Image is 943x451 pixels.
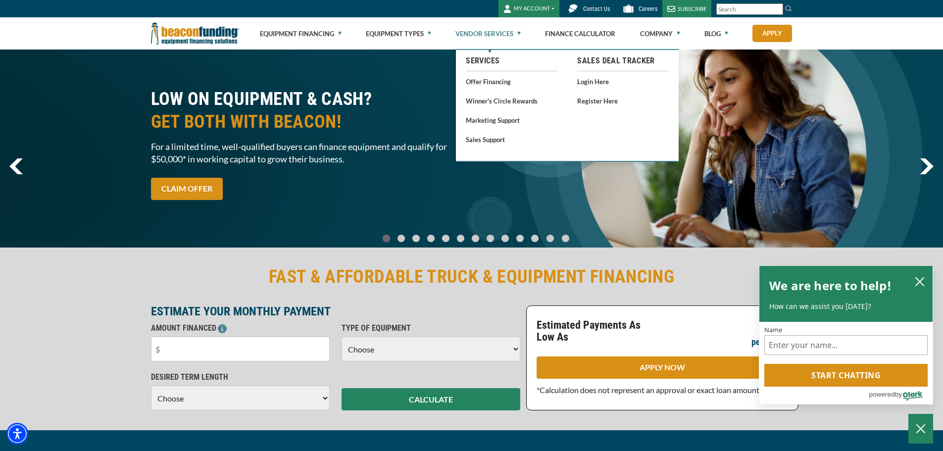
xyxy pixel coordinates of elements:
[545,18,615,50] a: Finance Calculator
[537,356,788,379] a: APPLY NOW
[716,3,783,15] input: Search
[764,335,928,355] input: Name
[908,414,933,444] button: Close Chatbox
[514,234,526,243] a: Go To Slide 9
[151,178,223,200] a: CLAIM OFFER
[151,17,239,50] img: Beacon Funding Corporation logo
[151,305,520,317] p: ESTIMATE YOUR MONTHLY PAYMENT
[752,25,792,42] a: Apply
[577,55,669,67] a: Sales Deal Tracker
[455,18,521,50] a: Vendor Services
[583,5,610,12] span: Contact Us
[920,158,934,174] img: Right Navigator
[869,388,894,401] span: powered
[484,234,496,243] a: Go To Slide 7
[499,234,511,243] a: Go To Slide 8
[395,234,407,243] a: Go To Slide 1
[529,234,541,243] a: Go To Slide 10
[469,234,481,243] a: Go To Slide 6
[151,88,466,133] h2: LOW ON EQUIPMENT & CASH?
[639,5,657,12] span: Careers
[544,234,556,243] a: Go To Slide 11
[559,234,572,243] a: Go To Slide 12
[366,18,431,50] a: Equipment Types
[759,265,933,405] div: olark chatbox
[425,234,437,243] a: Go To Slide 3
[769,301,923,311] p: How can we assist you [DATE]?
[895,388,902,401] span: by
[9,158,23,174] img: Left Navigator
[764,327,928,333] label: Name
[764,364,928,387] button: Start chatting
[751,336,788,348] p: per month
[704,18,728,50] a: Blog
[151,110,466,133] span: GET BOTH WITH BEACON!
[537,319,656,343] p: Estimated Payments As Low As
[151,265,793,288] h2: FAST & AFFORDABLE TRUCK & EQUIPMENT FINANCING
[769,276,892,296] h2: We are here to help!
[869,387,933,404] a: Powered by Olark
[440,234,451,243] a: Go To Slide 4
[260,18,342,50] a: Equipment Financing
[151,337,330,361] input: $
[785,4,793,12] img: Search
[466,95,557,107] a: Winner's Circle Rewards
[920,158,934,174] a: next
[151,322,330,334] p: AMOUNT FINANCED
[410,234,422,243] a: Go To Slide 2
[151,141,466,165] span: For a limited time, well-qualified buyers can finance equipment and qualify for $50,000* in worki...
[342,388,520,410] button: CALCULATE
[466,114,557,126] a: Marketing Support
[151,371,330,383] p: DESIRED TERM LENGTH
[454,234,466,243] a: Go To Slide 5
[6,423,28,445] div: Accessibility Menu
[577,95,669,107] a: Register Here
[537,385,761,395] span: *Calculation does not represent an approval or exact loan amount.
[466,55,557,67] a: Services
[9,158,23,174] a: previous
[640,18,680,50] a: Company
[577,75,669,88] a: Login Here
[342,322,520,334] p: TYPE OF EQUIPMENT
[912,274,928,288] button: close chatbox
[380,234,392,243] a: Go To Slide 0
[773,5,781,13] a: Clear search text
[466,75,557,88] a: Offer Financing
[466,133,557,146] a: Sales Support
